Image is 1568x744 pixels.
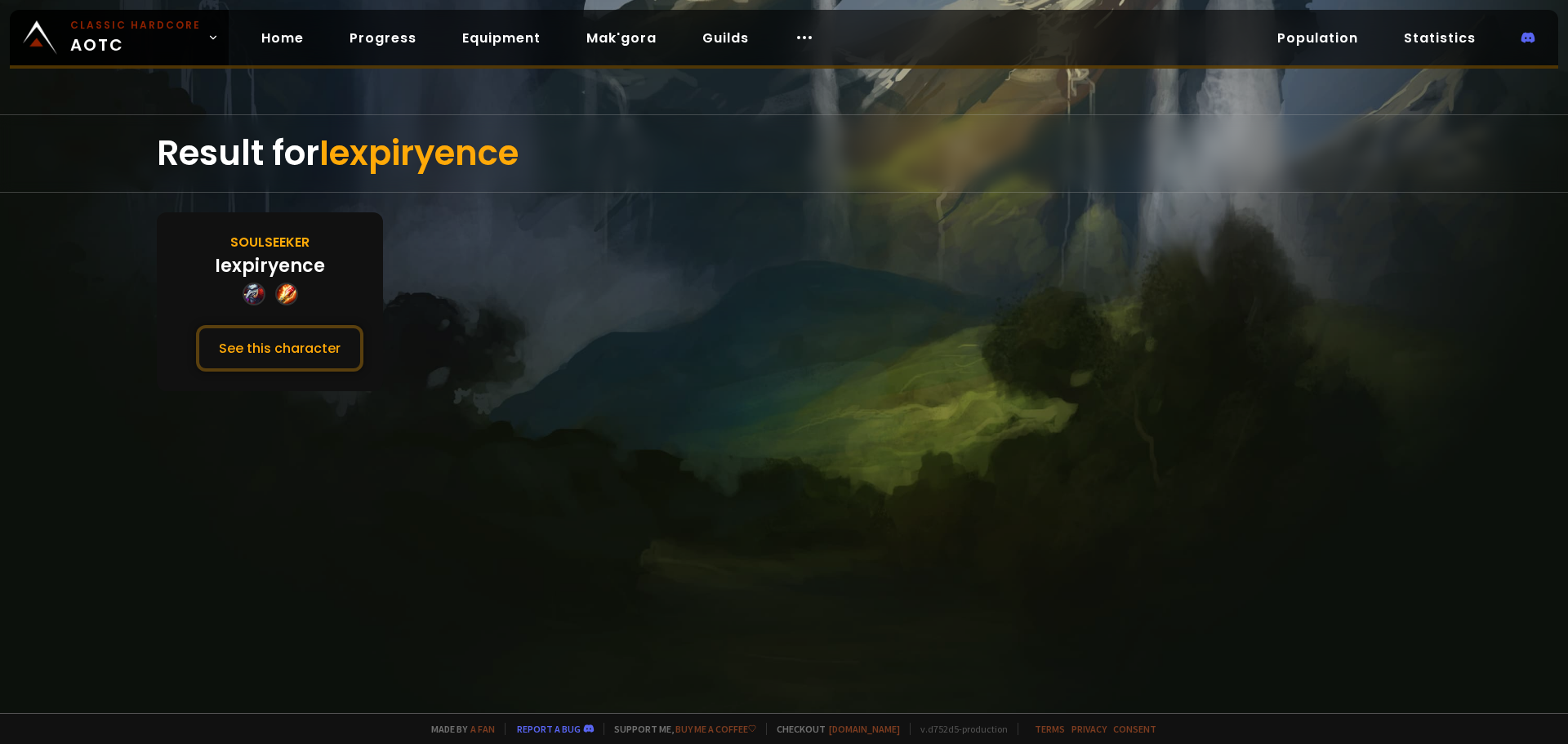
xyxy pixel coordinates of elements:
[248,21,317,55] a: Home
[215,252,325,279] div: Iexpiryence
[573,21,670,55] a: Mak'gora
[196,325,363,372] button: See this character
[675,723,756,735] a: Buy me a coffee
[10,10,229,65] a: Classic HardcoreAOTC
[470,723,495,735] a: a fan
[70,18,201,33] small: Classic Hardcore
[1071,723,1107,735] a: Privacy
[157,115,1411,192] div: Result for
[421,723,495,735] span: Made by
[1113,723,1156,735] a: Consent
[766,723,900,735] span: Checkout
[230,232,310,252] div: Soulseeker
[910,723,1008,735] span: v. d752d5 - production
[70,18,201,57] span: AOTC
[1035,723,1065,735] a: Terms
[336,21,430,55] a: Progress
[449,21,554,55] a: Equipment
[604,723,756,735] span: Support me,
[689,21,762,55] a: Guilds
[517,723,581,735] a: Report a bug
[319,129,519,177] span: Iexpiryence
[1391,21,1489,55] a: Statistics
[829,723,900,735] a: [DOMAIN_NAME]
[1264,21,1371,55] a: Population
